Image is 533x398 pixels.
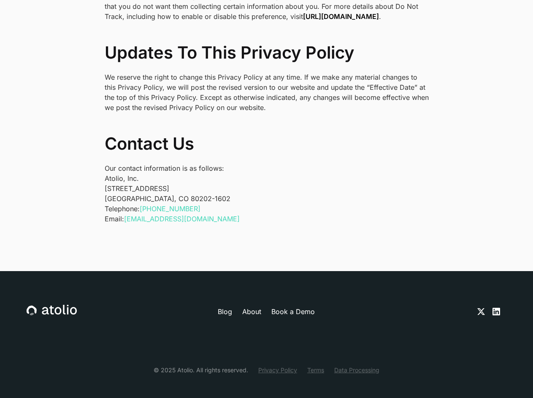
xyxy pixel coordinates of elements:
[105,134,429,154] h3: Contact Us
[258,366,297,374] a: Privacy Policy
[105,163,429,173] p: Our contact information is as follows:
[124,215,240,223] a: [EMAIL_ADDRESS][DOMAIN_NAME]
[303,12,379,21] a: [URL][DOMAIN_NAME]
[105,72,429,113] p: We reserve the right to change this Privacy Policy at any time. If we make any material changes t...
[154,366,248,374] div: © 2025 Atolio. All rights reserved.
[140,204,200,213] a: [PHONE_NUMBER]
[491,358,533,398] iframe: Chat Widget
[105,173,429,204] p: Atolio, Inc. [STREET_ADDRESS] [GEOGRAPHIC_DATA], CO 80202-1602
[105,204,429,224] p: Telephone: Email:
[271,307,315,317] a: Book a Demo
[105,43,429,63] h3: Updates To This Privacy Policy
[218,307,232,317] a: Blog
[307,366,324,374] a: Terms
[242,307,261,317] a: About
[334,366,379,374] a: Data Processing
